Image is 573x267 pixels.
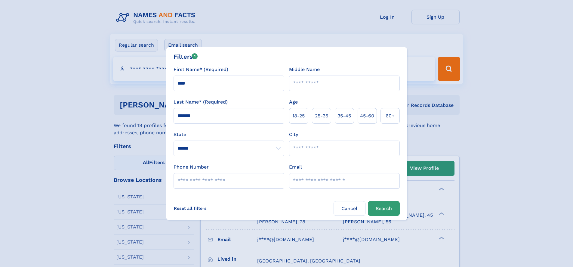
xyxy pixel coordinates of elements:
div: Filters [174,52,198,61]
label: Phone Number [174,163,209,171]
button: Search [368,201,400,216]
label: Middle Name [289,66,320,73]
span: 18‑25 [292,112,305,120]
label: Email [289,163,302,171]
label: Cancel [334,201,365,216]
label: State [174,131,284,138]
label: City [289,131,298,138]
span: 45‑60 [360,112,374,120]
label: Reset all filters [170,201,211,216]
span: 35‑45 [337,112,351,120]
span: 60+ [386,112,395,120]
label: Last Name* (Required) [174,98,228,106]
span: 25‑35 [315,112,328,120]
label: First Name* (Required) [174,66,228,73]
label: Age [289,98,298,106]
